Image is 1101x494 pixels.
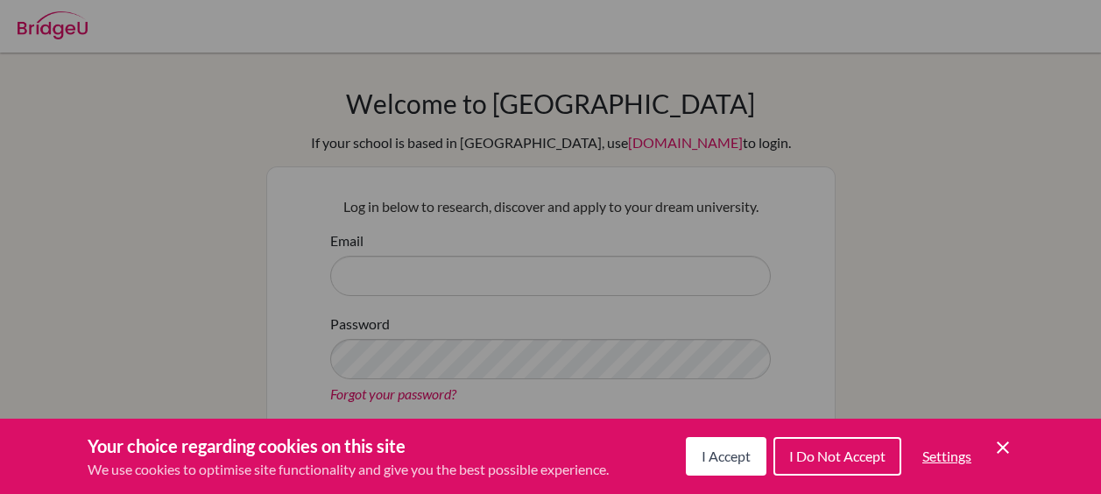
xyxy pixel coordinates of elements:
[88,459,609,480] p: We use cookies to optimise site functionality and give you the best possible experience.
[88,433,609,459] h3: Your choice regarding cookies on this site
[686,437,766,476] button: I Accept
[789,448,886,464] span: I Do Not Accept
[702,448,751,464] span: I Accept
[908,439,985,474] button: Settings
[773,437,901,476] button: I Do Not Accept
[992,437,1013,458] button: Save and close
[922,448,971,464] span: Settings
